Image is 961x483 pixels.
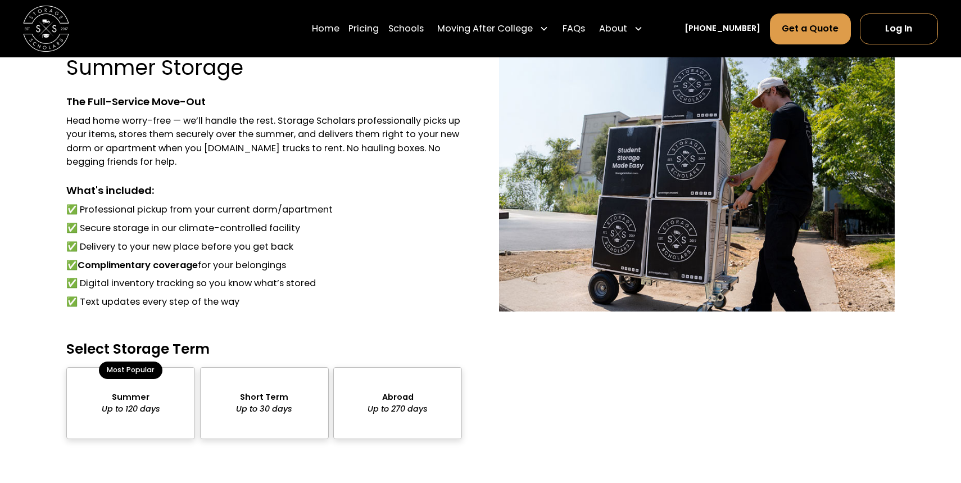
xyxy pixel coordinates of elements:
div: Moving After College [433,13,554,45]
li: ✅ Professional pickup from your current dorm/apartment [66,203,462,217]
li: ✅ Delivery to your new place before you get back [66,240,462,254]
li: ✅ Text updates every step of the way [66,295,462,309]
div: The Full-Service Move-Out [66,94,462,110]
div: Moving After College [437,22,533,36]
li: ✅ Digital inventory tracking so you know what’s stored [66,277,462,291]
h4: Select Storage Term [66,340,462,358]
div: About [599,22,627,36]
li: ✅ Secure storage in our climate-controlled facility [66,222,462,236]
div: Most Popular [99,362,162,378]
strong: Complimentary coverage [78,259,198,272]
img: Storage Scholar [499,55,895,312]
img: Storage Scholars main logo [23,6,69,52]
a: Schools [388,13,424,45]
a: FAQs [563,13,585,45]
div: What's included: [66,183,462,198]
li: ✅ for your belongings [66,259,462,273]
h3: Summer Storage [66,55,243,80]
a: Get a Quote [770,13,851,44]
a: Log In [860,13,938,44]
a: Pricing [348,13,379,45]
a: Home [312,13,339,45]
div: Head home worry-free — we’ll handle the rest. Storage Scholars professionally picks up your items... [66,114,462,169]
div: About [595,13,648,45]
a: [PHONE_NUMBER] [685,22,760,34]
